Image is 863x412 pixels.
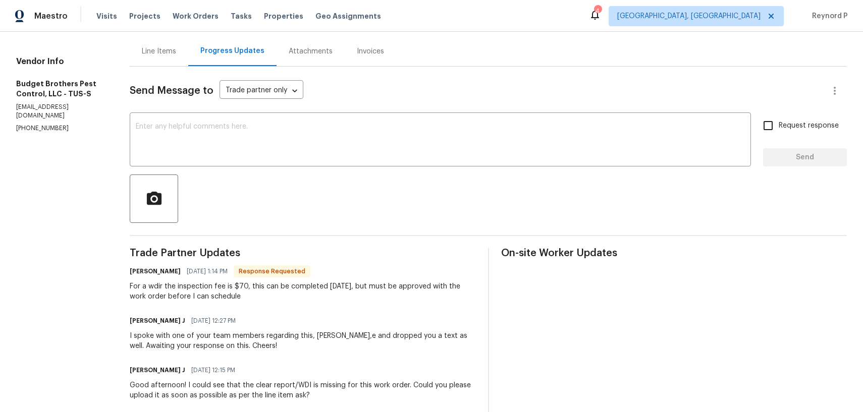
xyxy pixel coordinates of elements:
span: [DATE] 12:27 PM [191,316,236,326]
span: [GEOGRAPHIC_DATA], [GEOGRAPHIC_DATA] [617,11,761,21]
span: Projects [129,11,160,21]
h4: Vendor Info [16,56,105,67]
p: [PHONE_NUMBER] [16,124,105,133]
div: Trade partner only [220,83,303,99]
span: Geo Assignments [315,11,381,21]
h6: [PERSON_NAME] J [130,365,185,375]
span: Response Requested [235,266,309,276]
span: Send Message to [130,86,213,96]
span: Trade Partner Updates [130,248,475,258]
span: Visits [96,11,117,21]
span: Properties [264,11,303,21]
span: Tasks [231,13,252,20]
div: Good afternoon! I could see that the clear report/WDI is missing for this work order. Could you p... [130,380,475,400]
h5: Budget Brothers Pest Control, LLC - TUS-S [16,79,105,99]
div: 4 [594,6,601,16]
div: Line Items [142,46,176,56]
h6: [PERSON_NAME] J [130,316,185,326]
div: Invoices [357,46,384,56]
span: On-site Worker Updates [501,248,847,258]
div: For a wdir the inspection fee is $70, this can be completed [DATE], but must be approved with the... [130,281,475,302]
div: I spoke with one of your team members regarding this, [PERSON_NAME],e and dropped you a text as w... [130,331,475,351]
p: [EMAIL_ADDRESS][DOMAIN_NAME] [16,103,105,120]
span: Maestro [34,11,68,21]
span: [DATE] 12:15 PM [191,365,235,375]
span: Work Orders [173,11,219,21]
div: Progress Updates [200,46,264,56]
span: [DATE] 1:14 PM [187,266,228,276]
div: Attachments [289,46,333,56]
h6: [PERSON_NAME] [130,266,181,276]
span: Request response [779,121,839,131]
span: Reynord P [808,11,848,21]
